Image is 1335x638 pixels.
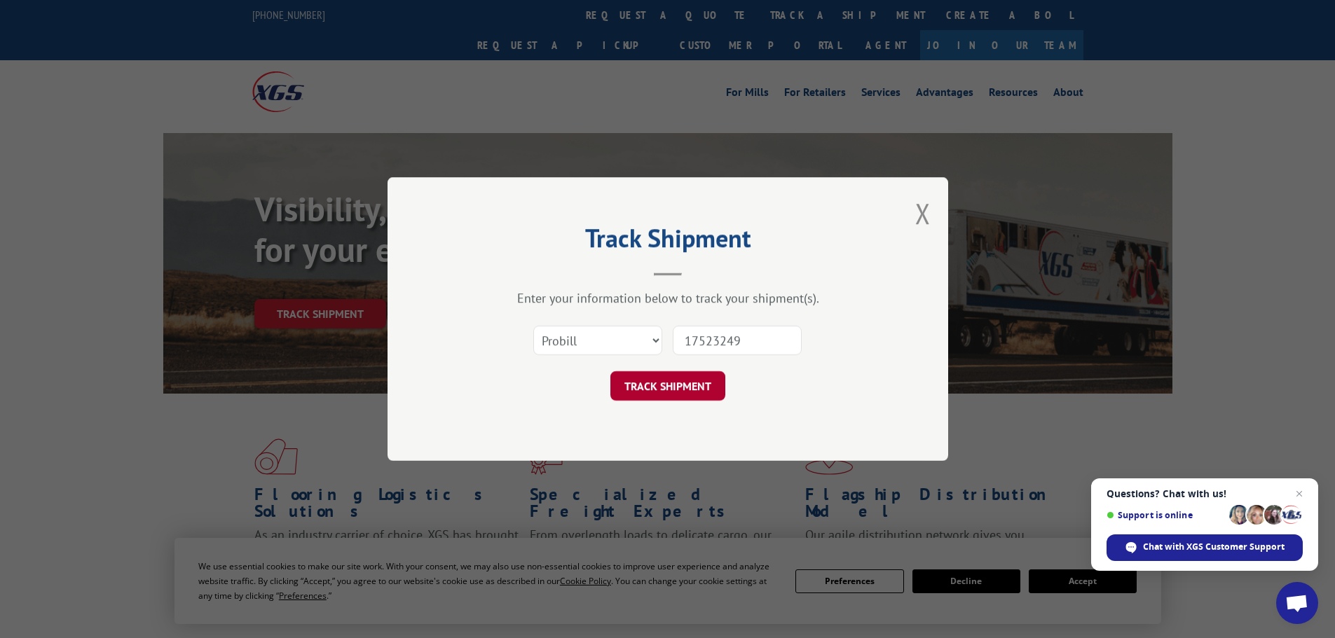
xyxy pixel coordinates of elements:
[1107,534,1303,561] div: Chat with XGS Customer Support
[1143,541,1285,553] span: Chat with XGS Customer Support
[673,326,802,355] input: Number(s)
[1291,485,1308,502] span: Close chat
[458,228,878,255] h2: Track Shipment
[915,195,931,232] button: Close modal
[610,371,725,401] button: TRACK SHIPMENT
[1276,582,1318,624] div: Open chat
[1107,510,1224,520] span: Support is online
[458,290,878,306] div: Enter your information below to track your shipment(s).
[1107,488,1303,499] span: Questions? Chat with us!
